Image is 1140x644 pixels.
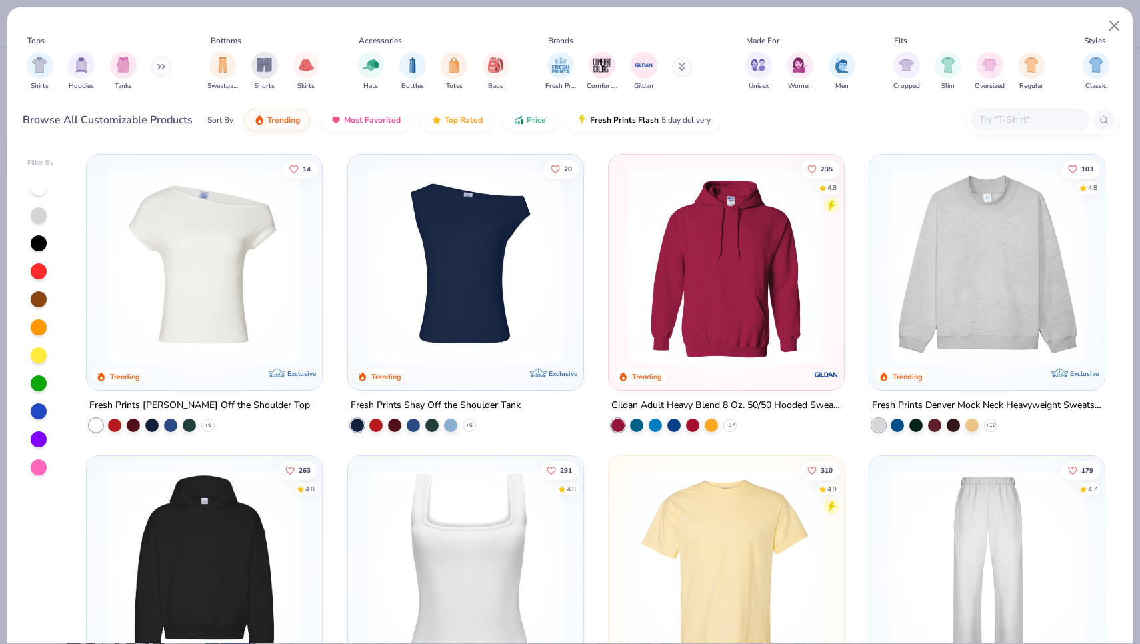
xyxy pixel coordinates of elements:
button: filter button [1083,52,1109,91]
span: 14 [303,165,311,172]
span: + 10 [986,421,996,429]
span: Trending [267,115,300,125]
div: filter for Hats [357,52,384,91]
button: filter button [787,52,813,91]
button: filter button [357,52,384,91]
span: 235 [821,165,833,172]
div: Sort By [207,114,233,126]
div: Made For [746,35,779,47]
span: 179 [1081,467,1093,474]
div: filter for Bottles [399,52,426,91]
span: Skirts [297,81,315,91]
img: Sweatpants Image [215,57,230,73]
button: Like [283,159,317,178]
span: Exclusive [288,369,317,378]
div: Fresh Prints Denver Mock Neck Heavyweight Sweatshirt [872,397,1102,414]
span: 5 day delivery [661,113,711,128]
div: filter for Comfort Colors [587,52,617,91]
div: Brands [548,35,573,47]
img: Fresh Prints Image [551,55,571,75]
div: Gildan Adult Heavy Blend 8 Oz. 50/50 Hooded Sweatshirt [611,397,841,414]
button: filter button [545,52,576,91]
div: filter for Totes [441,52,467,91]
div: filter for Slim [935,52,961,91]
span: Top Rated [445,115,483,125]
img: Classic Image [1089,57,1104,73]
img: f5d85501-0dbb-4ee4-b115-c08fa3845d83 [883,168,1091,363]
div: Fits [894,35,907,47]
img: Regular Image [1024,57,1039,73]
img: Unisex Image [751,57,766,73]
div: Browse All Customizable Products [23,112,193,128]
img: Comfort Colors Image [592,55,612,75]
span: Bags [488,81,503,91]
img: a1c94bf0-cbc2-4c5c-96ec-cab3b8502a7f [100,168,309,363]
img: Gildan Image [634,55,654,75]
span: Women [788,81,812,91]
button: Fresh Prints Flash5 day delivery [567,109,721,131]
img: Hats Image [363,57,379,73]
div: Tops [27,35,45,47]
div: filter for Gildan [631,52,657,91]
img: Men Image [835,57,849,73]
span: Classic [1085,81,1107,91]
div: filter for Tanks [110,52,137,91]
span: Sweatpants [207,81,238,91]
img: a164e800-7022-4571-a324-30c76f641635 [831,168,1039,363]
div: filter for Sweatpants [207,52,238,91]
button: filter button [207,52,238,91]
button: filter button [631,52,657,91]
div: 4.8 [566,485,575,495]
div: filter for Oversized [975,52,1005,91]
button: Like [543,159,578,178]
img: Cropped Image [899,57,914,73]
div: 4.7 [1088,485,1097,495]
img: Skirts Image [299,57,314,73]
span: Tanks [115,81,132,91]
div: filter for Shorts [251,52,278,91]
span: Price [527,115,546,125]
span: 291 [559,467,571,474]
div: Styles [1084,35,1106,47]
div: Fresh Prints [PERSON_NAME] Off the Shoulder Top [89,397,310,414]
div: filter for Skirts [293,52,319,91]
button: filter button [68,52,95,91]
div: 4.8 [1088,183,1097,193]
button: Like [1061,461,1100,480]
div: Bottoms [211,35,241,47]
img: most_fav.gif [331,115,341,125]
span: Totes [446,81,463,91]
button: filter button [110,52,137,91]
div: 4.8 [305,485,315,495]
div: filter for Fresh Prints [545,52,576,91]
img: Bags Image [488,57,503,73]
img: Shorts Image [257,57,272,73]
span: 263 [299,467,311,474]
div: filter for Women [787,52,813,91]
span: Gildan [634,81,653,91]
div: Accessories [359,35,402,47]
span: Exclusive [549,369,577,378]
img: trending.gif [254,115,265,125]
button: filter button [975,52,1005,91]
span: Most Favorited [344,115,401,125]
img: Slim Image [941,57,955,73]
div: filter for Hoodies [68,52,95,91]
button: filter button [293,52,319,91]
button: filter button [893,52,920,91]
img: 5716b33b-ee27-473a-ad8a-9b8687048459 [361,168,570,363]
img: af1e0f41-62ea-4e8f-9b2b-c8bb59fc549d [570,168,779,363]
span: Exclusive [1070,369,1099,378]
button: filter button [483,52,509,91]
div: Fresh Prints Shay Off the Shoulder Tank [351,397,521,414]
div: filter for Classic [1083,52,1109,91]
span: Cropped [893,81,920,91]
img: Oversized Image [982,57,997,73]
span: Regular [1019,81,1043,91]
button: Like [1061,159,1100,178]
div: filter for Bags [483,52,509,91]
div: filter for Unisex [745,52,772,91]
button: filter button [829,52,855,91]
div: filter for Regular [1018,52,1045,91]
button: filter button [745,52,772,91]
